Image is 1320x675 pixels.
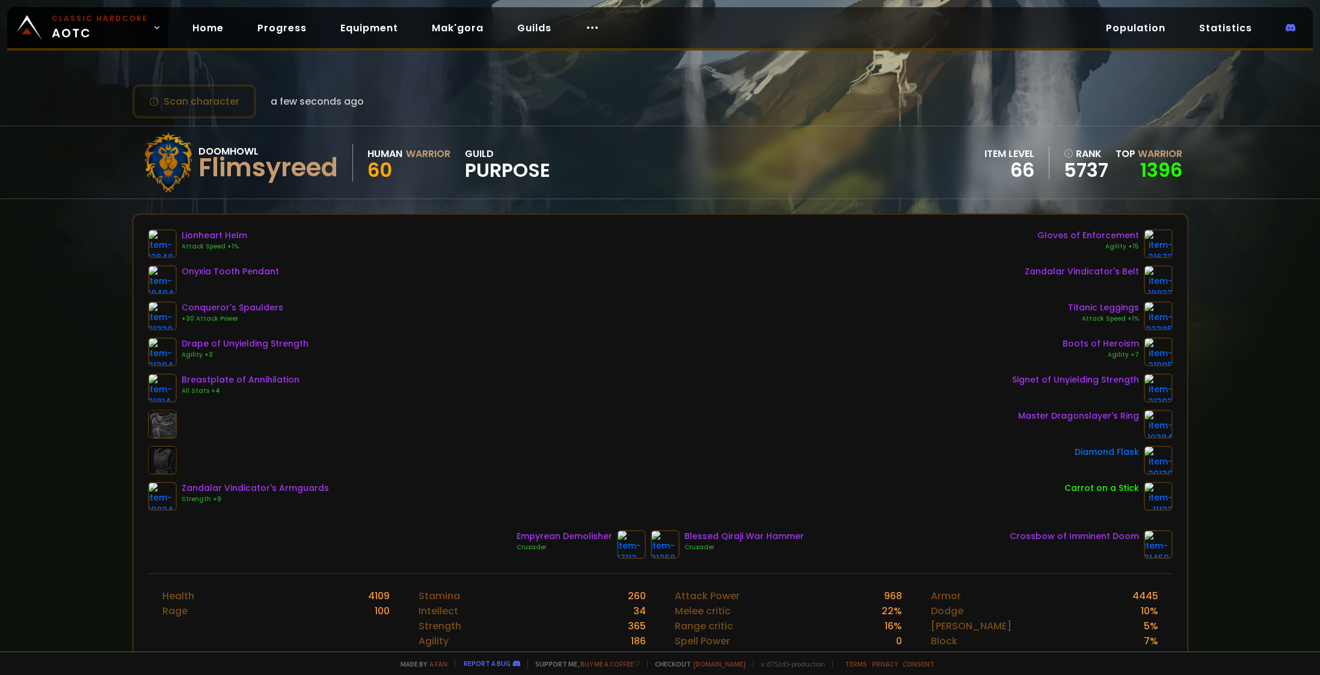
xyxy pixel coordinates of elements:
[931,603,963,618] div: Dodge
[162,603,188,618] div: Rage
[419,618,461,633] div: Strength
[888,649,902,664] div: 0 %
[148,337,177,366] img: item-21394
[148,374,177,402] img: item-21814
[182,386,299,396] div: All Stats +4
[182,265,279,278] div: Onyxia Tooth Pendant
[183,16,233,40] a: Home
[419,633,449,649] div: Agility
[872,659,898,668] a: Privacy
[675,633,730,649] div: Spell Power
[517,543,612,552] div: Crusader
[148,482,177,511] img: item-19824
[647,659,746,668] span: Checkout
[1064,146,1108,161] div: rank
[182,337,309,350] div: Drape of Unyielding Strength
[148,229,177,258] img: item-12640
[675,588,740,603] div: Attack Power
[508,16,561,40] a: Guilds
[1144,530,1173,559] img: item-21459
[182,495,329,504] div: Strength +9
[368,588,390,603] div: 4109
[845,659,867,668] a: Terms
[931,588,961,603] div: Armor
[419,649,444,664] div: Spirit
[1141,603,1158,618] div: 10 %
[52,13,148,42] span: AOTC
[1037,229,1139,242] div: Gloves of Enforcement
[628,588,646,603] div: 260
[182,374,299,386] div: Breastplate of Annihilation
[675,649,725,664] div: Spell critic
[885,618,902,633] div: 16 %
[1063,337,1139,350] div: Boots of Heroism
[465,146,550,179] div: guild
[1190,16,1262,40] a: Statistics
[1144,482,1173,511] img: item-11122
[884,588,902,603] div: 968
[367,156,392,183] span: 60
[693,659,746,668] a: [DOMAIN_NAME]
[52,13,148,24] small: Classic Hardcore
[684,543,804,552] div: Crusader
[162,588,194,603] div: Health
[1144,410,1173,439] img: item-19384
[419,588,460,603] div: Stamina
[1144,633,1158,649] div: 7 %
[580,659,640,668] a: Buy me a coffee
[1132,588,1158,603] div: 4445
[633,603,646,618] div: 34
[148,265,177,294] img: item-18404
[517,530,612,543] div: Empyrean Demolisher
[675,618,733,633] div: Range critic
[1144,229,1173,258] img: item-21672
[422,16,493,40] a: Mak'gora
[1068,301,1139,314] div: Titanic Leggings
[1140,156,1182,183] a: 1396
[617,530,646,559] img: item-17112
[182,482,329,495] div: Zandalar Vindicator's Armguards
[248,16,316,40] a: Progress
[464,659,511,668] a: Report a bug
[1144,618,1158,633] div: 5 %
[182,229,247,242] div: Lionheart Helm
[1025,265,1139,278] div: Zandalar Vindicator's Belt
[1068,314,1139,324] div: Attack Speed +1%
[1138,147,1182,161] span: Warrior
[1037,242,1139,251] div: Agility +15
[984,161,1034,179] div: 66
[1144,446,1173,475] img: item-20130
[198,144,338,159] div: Doomhowl
[1116,146,1182,161] div: Top
[1064,161,1108,179] a: 5737
[465,161,550,179] span: Purpose
[896,633,902,649] div: 0
[132,84,256,119] button: Scan character
[7,7,168,48] a: Classic HardcoreAOTC
[631,633,646,649] div: 186
[651,530,680,559] img: item-21268
[882,603,902,618] div: 22 %
[1144,301,1173,330] img: item-22385
[182,314,283,324] div: +30 Attack Power
[527,659,640,668] span: Support me,
[1096,16,1175,40] a: Population
[1064,482,1139,495] div: Carrot on a Stick
[1075,446,1139,458] div: Diamond Flask
[1144,337,1173,366] img: item-21995
[1012,374,1139,386] div: Signet of Unyielding Strength
[182,242,247,251] div: Attack Speed +1%
[271,94,364,109] span: a few seconds ago
[367,146,402,161] div: Human
[675,603,731,618] div: Melee critic
[331,16,408,40] a: Equipment
[182,301,283,314] div: Conqueror's Spaulders
[419,603,458,618] div: Intellect
[753,659,825,668] span: v. d752d5 - production
[1144,265,1173,294] img: item-19823
[1010,530,1139,543] div: Crossbow of Imminent Doom
[148,301,177,330] img: item-21330
[1018,410,1139,422] div: Master Dragonslayer's Ring
[931,633,957,649] div: Block
[637,649,646,664] div: 51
